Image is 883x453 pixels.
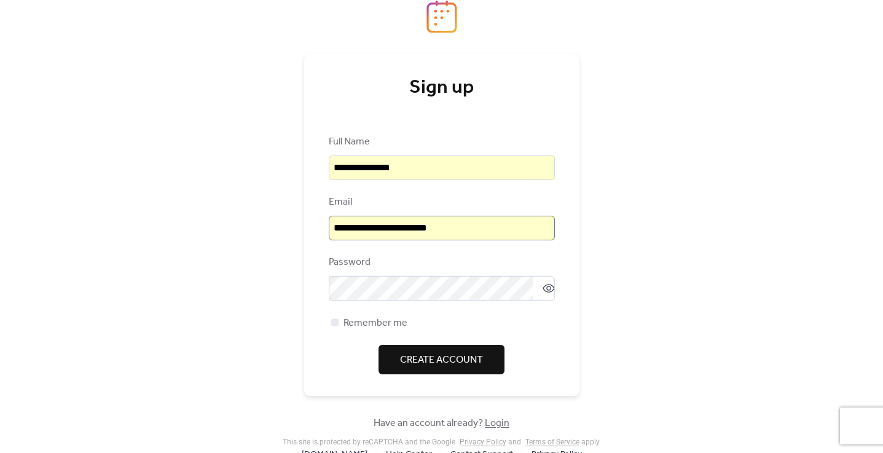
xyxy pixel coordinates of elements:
[329,76,555,100] div: Sign up
[283,438,601,446] div: This site is protected by reCAPTCHA and the Google and apply .
[329,255,552,270] div: Password
[374,416,509,431] span: Have an account already?
[460,438,506,446] a: Privacy Policy
[400,353,483,368] span: Create Account
[329,195,552,210] div: Email
[329,135,552,149] div: Full Name
[343,316,407,331] span: Remember me
[379,345,504,374] button: Create Account
[485,414,509,433] a: Login
[525,438,579,446] a: Terms of Service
